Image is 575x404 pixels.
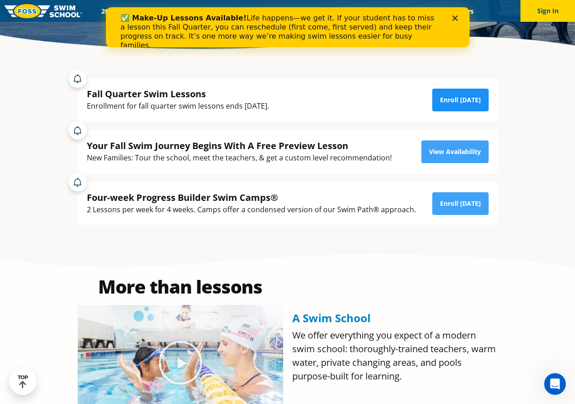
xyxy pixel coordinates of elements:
[432,192,489,215] a: Enroll [DATE]
[15,6,140,15] b: ✅ Make-Up Lessons Available!
[87,152,392,164] div: New Families: Tour the school, meet the teachers, & get a custom level recommendation!
[87,191,416,204] div: Four-week Progress Builder Swim Camps®
[87,204,416,216] div: 2 Lessons per week for 4 weeks. Camps offer a condensed version of our Swim Path® approach.
[444,7,481,15] a: Careers
[432,89,489,111] a: Enroll [DATE]
[319,7,415,15] a: Swim Like [PERSON_NAME]
[292,310,370,325] span: A Swim School
[15,6,335,43] div: Life happens—we get it. If your student has to miss a lesson this Fall Quarter, you can reschedul...
[87,140,392,152] div: Your Fall Swim Journey Begins With A Free Preview Lesson
[18,374,28,389] div: TOP
[292,329,496,382] span: We offer everything you expect of a modern swim school: thoroughly-trained teachers, warm water, ...
[87,88,269,100] div: Fall Quarter Swim Lessons
[106,7,470,47] iframe: Intercom live chat banner
[150,7,189,15] a: Schools
[158,340,203,385] div: Play Video about Olympian Regan Smith, FOSS
[415,7,444,15] a: Blog
[189,7,268,15] a: Swim Path® Program
[87,100,269,112] div: Enrollment for fall quarter swim lessons ends [DATE].
[94,7,150,15] a: 2025 Calendar
[421,140,489,163] a: View Availability
[5,4,82,18] img: FOSS Swim School Logo
[544,373,566,395] iframe: Intercom live chat
[346,8,355,14] div: Close
[268,7,319,15] a: About FOSS
[78,278,283,296] h2: More than lessons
